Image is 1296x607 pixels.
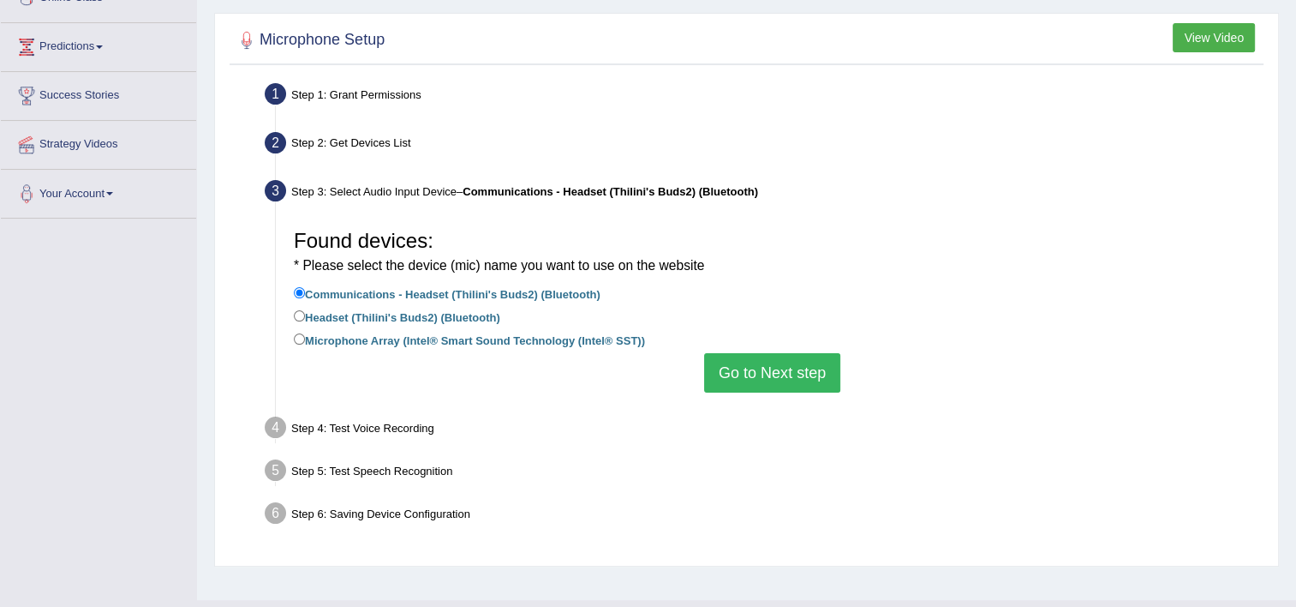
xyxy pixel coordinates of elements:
[294,287,305,298] input: Communications - Headset (Thilini's Buds2) (Bluetooth)
[257,78,1270,116] div: Step 1: Grant Permissions
[1,23,196,66] a: Predictions
[457,185,758,198] span: –
[294,284,600,303] label: Communications - Headset (Thilini's Buds2) (Bluetooth)
[1173,23,1255,52] button: View Video
[257,454,1270,492] div: Step 5: Test Speech Recognition
[257,412,1270,449] div: Step 4: Test Voice Recording
[704,353,840,393] button: Go to Next step
[294,258,704,273] small: * Please select the device (mic) name you want to use on the website
[294,310,305,322] input: Headset (Thilini's Buds2) (Bluetooth)
[257,127,1270,165] div: Step 2: Get Devices List
[234,27,385,53] h2: Microphone Setup
[294,330,645,349] label: Microphone Array (Intel® Smart Sound Technology (Intel® SST))
[1,72,196,115] a: Success Stories
[463,185,758,198] b: Communications - Headset (Thilini's Buds2) (Bluetooth)
[294,307,500,326] label: Headset (Thilini's Buds2) (Bluetooth)
[294,230,1251,275] h3: Found devices:
[1,170,196,213] a: Your Account
[294,334,305,345] input: Microphone Array (Intel® Smart Sound Technology (Intel® SST))
[257,175,1270,213] div: Step 3: Select Audio Input Device
[257,497,1270,535] div: Step 6: Saving Device Configuration
[1,121,196,164] a: Strategy Videos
